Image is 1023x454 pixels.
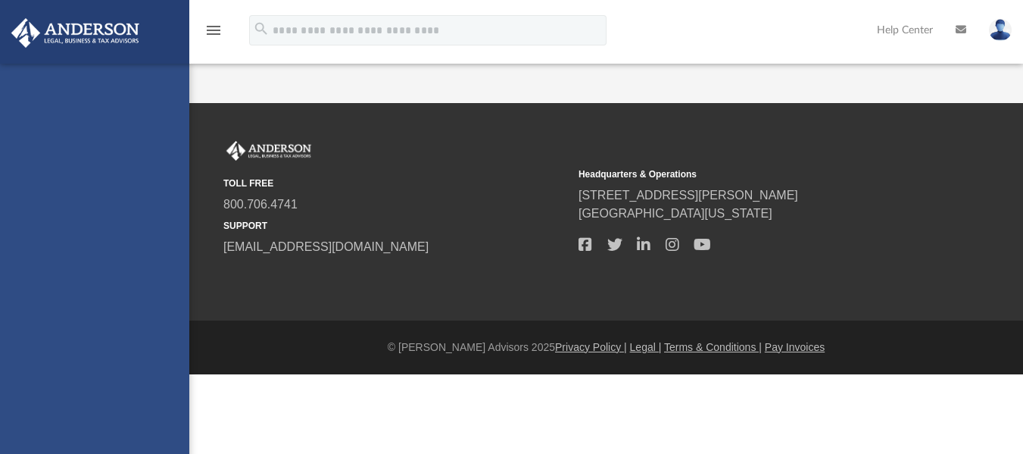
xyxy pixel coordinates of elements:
i: menu [204,21,223,39]
i: search [253,20,270,37]
a: 800.706.4741 [223,198,298,211]
a: Privacy Policy | [555,341,627,353]
small: SUPPORT [223,219,568,233]
a: menu [204,29,223,39]
small: Headquarters & Operations [579,168,923,181]
a: [STREET_ADDRESS][PERSON_NAME] [579,189,798,202]
div: © [PERSON_NAME] Advisors 2025 [189,340,1023,355]
small: TOLL FREE [223,177,568,190]
a: Legal | [630,341,662,353]
img: User Pic [989,19,1012,41]
a: [GEOGRAPHIC_DATA][US_STATE] [579,207,772,220]
img: Anderson Advisors Platinum Portal [223,141,314,161]
a: Terms & Conditions | [664,341,762,353]
a: Pay Invoices [765,341,825,353]
img: Anderson Advisors Platinum Portal [7,18,144,48]
a: [EMAIL_ADDRESS][DOMAIN_NAME] [223,240,429,253]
